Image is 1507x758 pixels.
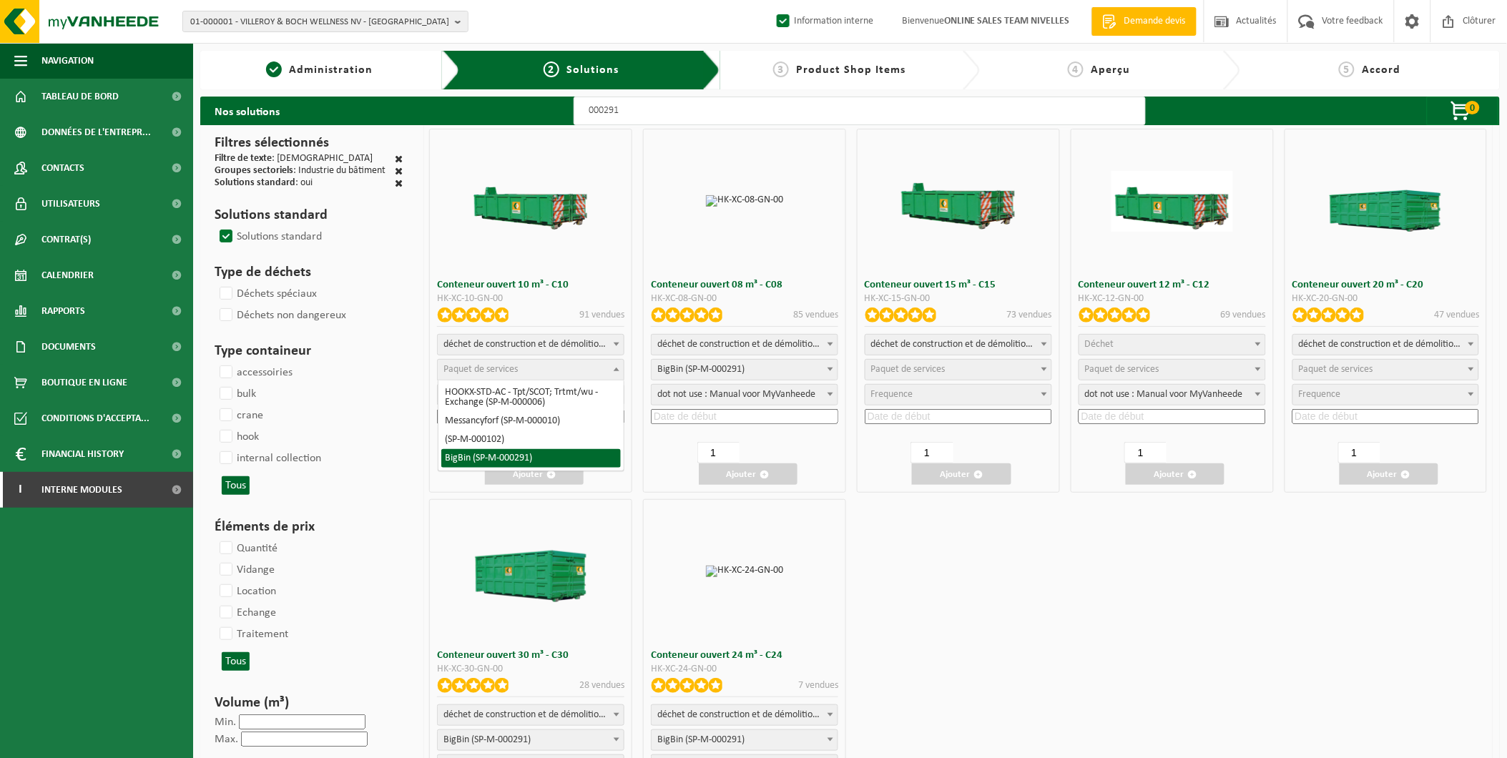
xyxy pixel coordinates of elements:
input: Date de début [1292,409,1480,424]
img: HK-XC-10-GN-00 [470,171,591,232]
h3: Conteneur ouvert 10 m³ - C10 [437,280,624,290]
label: Vidange [217,559,275,581]
span: dot not use : Manual voor MyVanheede [651,384,838,405]
span: Contrat(s) [41,222,91,257]
label: Echange [217,602,276,624]
div: : oui [215,178,313,190]
span: déchet de construction et de démolition mélangé (inerte et non inerte) [652,335,838,355]
span: 1 [266,61,282,77]
label: Traitement [217,624,288,645]
span: Solutions [566,64,619,76]
label: Max. [215,734,238,745]
img: HK-XC-08-GN-00 [706,195,783,207]
label: Déchets spéciaux [217,283,317,305]
h3: Solutions standard [215,205,403,226]
p: 69 vendues [1221,307,1266,323]
span: Contacts [41,150,84,186]
span: dot not use : Manual voor MyVanheede [652,385,838,405]
input: 1 [1338,442,1380,463]
span: BigBin (SP-M-000291) [652,730,838,750]
span: déchet de construction et de démolition mélangé (inerte et non inerte) [1292,334,1480,355]
img: HK-XC-12-GN-00 [1111,171,1233,232]
span: BigBin (SP-M-000291) [651,359,838,380]
h3: Éléments de prix [215,516,403,538]
h3: Type containeur [215,340,403,362]
button: 01-000001 - VILLEROY & BOCH WELLNESS NV - [GEOGRAPHIC_DATA] [182,11,468,32]
button: Ajouter [912,463,1011,485]
span: Paquet de services [1085,364,1159,375]
h3: Conteneur ouvert 08 m³ - C08 [651,280,838,290]
span: Aperçu [1091,64,1130,76]
h3: Conteneur ouvert 24 m³ - C24 [651,650,838,661]
span: Navigation [41,43,94,79]
span: Financial History [41,436,124,472]
h3: Filtres sélectionnés [215,132,403,154]
span: Demande devis [1121,14,1189,29]
button: Tous [222,652,250,671]
span: BigBin (SP-M-000291) [437,729,624,751]
label: Location [217,581,276,602]
span: Groupes sectoriels [215,165,293,176]
span: déchet de construction et de démolition mélangé (inerte et non inerte) [438,705,624,725]
input: Date de début [865,409,1052,424]
span: déchet de construction et de démolition mélangé (inerte et non inerte) [651,704,838,726]
button: 0 [1427,97,1498,125]
span: Frequence [1299,389,1341,400]
label: Déchets non dangereux [217,305,346,326]
h3: Type de déchets [215,262,403,283]
span: Administration [289,64,373,76]
span: I [14,472,27,508]
button: Ajouter [485,463,584,485]
span: déchet de construction et de démolition mélangé (inerte et non inerte) [438,335,624,355]
img: HK-XC-24-GN-00 [706,566,783,577]
label: accessoiries [217,362,293,383]
label: bulk [217,383,256,405]
span: dot not use : Manual voor MyVanheede [1079,385,1265,405]
div: HK-XC-30-GN-00 [437,664,624,674]
span: 4 [1068,61,1084,77]
img: HK-XC-15-GN-00 [898,171,1019,232]
span: Données de l'entrepr... [41,114,151,150]
input: 1 [1124,442,1167,463]
img: HK-XC-20-GN-00 [1325,171,1446,232]
span: 5 [1339,61,1355,77]
div: HK-XC-20-GN-00 [1292,294,1480,304]
span: BigBin (SP-M-000291) [651,729,838,751]
span: Déchet [1085,339,1114,350]
h2: Nos solutions [200,97,294,125]
h3: Conteneur ouvert 20 m³ - C20 [1292,280,1480,290]
p: 91 vendues [579,307,624,323]
span: Filtre de texte [215,153,272,164]
h3: Conteneur ouvert 30 m³ - C30 [437,650,624,661]
span: BigBin (SP-M-000291) [652,360,838,380]
a: Demande devis [1091,7,1197,36]
span: déchet de construction et de démolition mélangé (inerte et non inerte) [652,705,838,725]
input: 1 [910,442,953,463]
h3: Conteneur ouvert 12 m³ - C12 [1079,280,1266,290]
span: déchet de construction et de démolition mélangé (inerte et non inerte) [437,704,624,726]
span: 0 [1466,101,1480,114]
span: déchet de construction et de démolition mélangé (inerte et non inerte) [865,334,1052,355]
span: 3 [773,61,789,77]
div: : Industrie du bâtiment [215,166,386,178]
h3: Volume (m³) [215,692,403,714]
span: déchet de construction et de démolition mélangé (inerte et non inerte) [651,334,838,355]
button: Ajouter [1340,463,1438,485]
span: déchet de construction et de démolition mélangé (inerte et non inerte) [1293,335,1479,355]
span: BigBin (SP-M-000291) [438,730,624,750]
p: 28 vendues [579,678,624,693]
span: déchet de construction et de démolition mélangé (inerte et non inerte) [437,334,624,355]
img: HK-XC-30-GN-00 [470,541,591,602]
span: Product Shop Items [796,64,905,76]
h3: Conteneur ouvert 15 m³ - C15 [865,280,1052,290]
div: : [DEMOGRAPHIC_DATA] [215,154,373,166]
p: 85 vendues [793,307,838,323]
div: HK-XC-24-GN-00 [651,664,838,674]
span: Conditions d'accepta... [41,400,149,436]
span: Tableau de bord [41,79,119,114]
span: Rapports [41,293,85,329]
button: Ajouter [699,463,797,485]
strong: ONLINE SALES TEAM NIVELLES [944,16,1070,26]
input: Chercher [574,97,1146,125]
span: Paquet de services [1299,364,1373,375]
